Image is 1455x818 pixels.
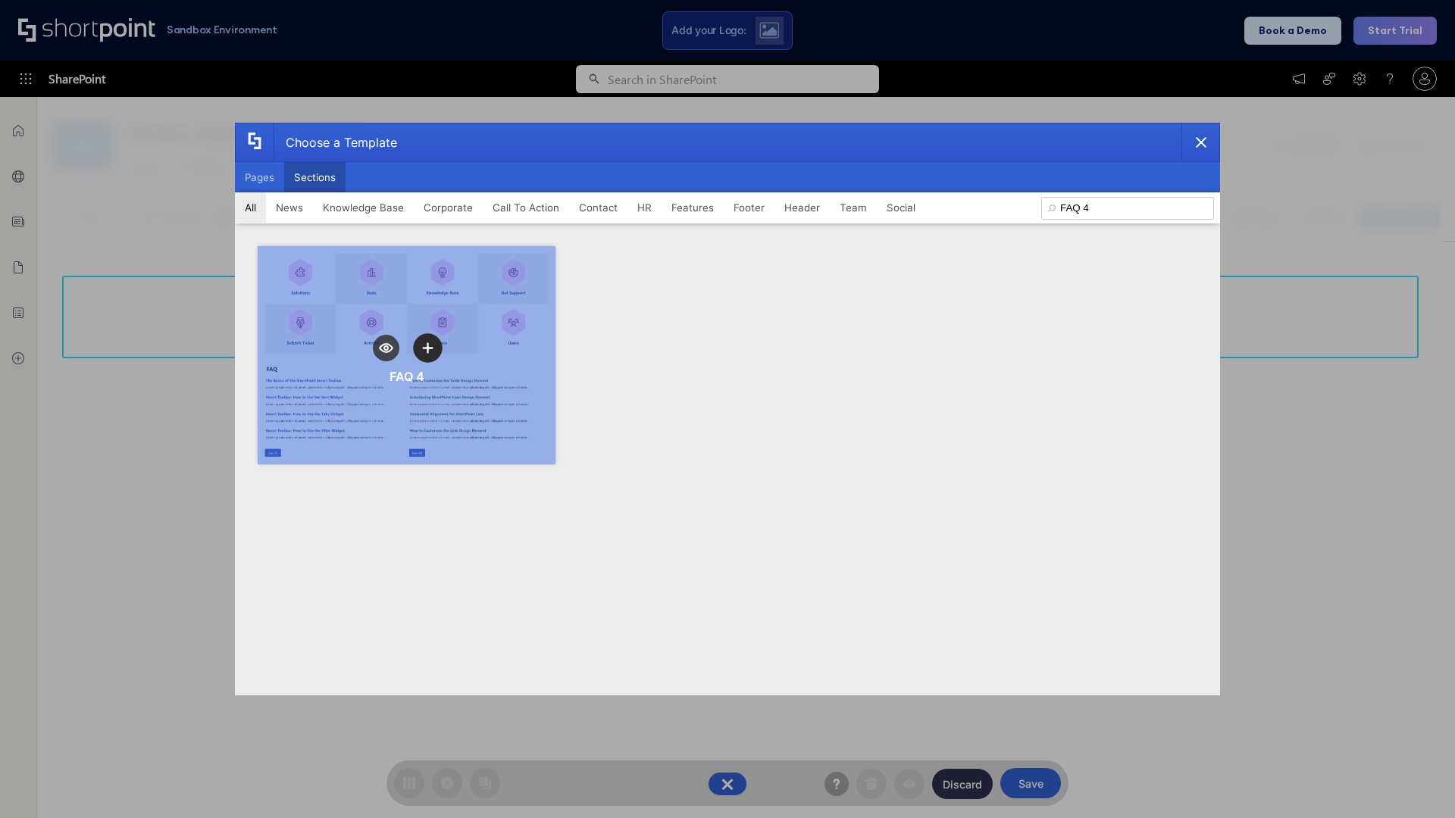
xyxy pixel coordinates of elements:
button: Corporate [414,192,483,223]
div: Choose a Template [274,123,397,161]
button: Header [774,192,830,223]
input: Search [1041,197,1214,220]
div: template selector [235,123,1220,695]
button: News [266,192,313,223]
button: Features [662,192,724,223]
button: Social [877,192,925,223]
button: Team [830,192,877,223]
button: Knowledge Base [313,192,414,223]
button: All [235,192,266,223]
button: HR [627,192,662,223]
iframe: Chat Widget [1379,745,1455,818]
button: Contact [569,192,627,223]
div: FAQ 4 [390,369,424,384]
button: Footer [724,192,774,223]
button: Sections [284,162,346,192]
button: Call To Action [483,192,569,223]
button: Pages [235,162,284,192]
